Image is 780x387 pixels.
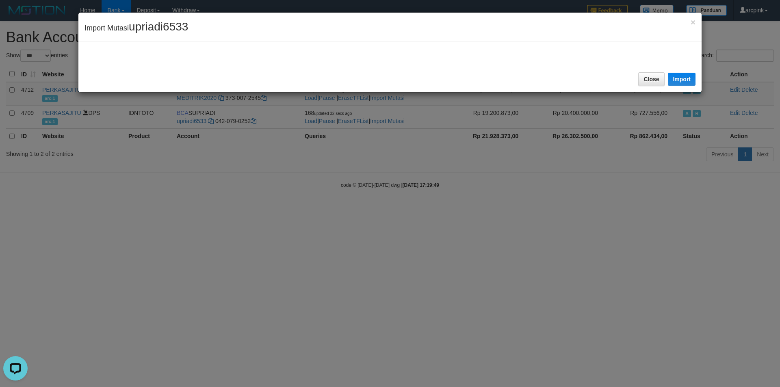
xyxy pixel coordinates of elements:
[3,3,28,28] button: Open LiveChat chat widget
[668,73,695,86] button: Import
[638,72,664,86] button: Close
[691,17,695,27] span: ×
[691,18,695,26] button: Close
[84,24,188,32] span: Import Mutasi
[129,20,188,33] span: upriadi6533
